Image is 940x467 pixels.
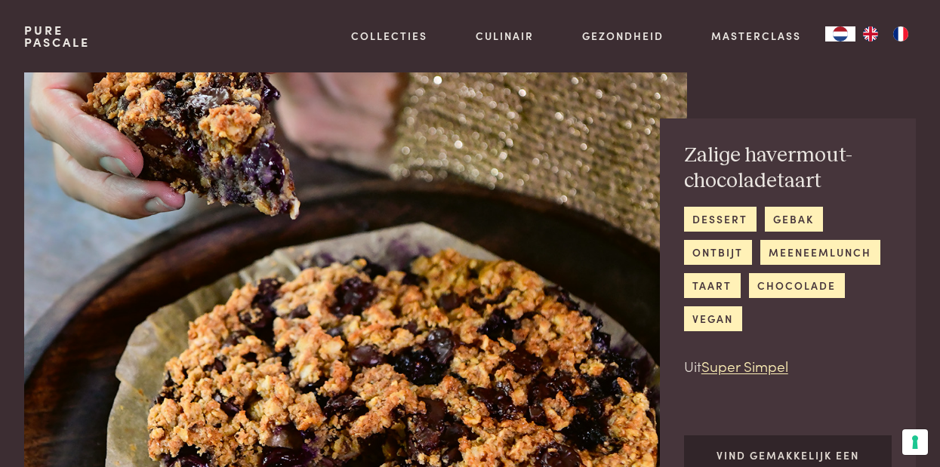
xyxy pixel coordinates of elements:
[684,306,742,331] a: vegan
[24,24,90,48] a: PurePascale
[825,26,855,41] div: Language
[701,355,788,376] a: Super Simpel
[684,355,892,377] p: Uit
[855,26,886,41] a: EN
[765,207,823,232] a: gebak
[351,28,427,44] a: Collecties
[902,429,928,455] button: Uw voorkeuren voor toestemming voor trackingtechnologieën
[886,26,916,41] a: FR
[711,28,801,44] a: Masterclass
[855,26,916,41] ul: Language list
[825,26,855,41] a: NL
[684,143,892,195] h2: Zalige havermout-chocoladetaart
[825,26,916,41] aside: Language selected: Nederlands
[684,273,741,298] a: taart
[684,207,757,232] a: dessert
[476,28,534,44] a: Culinair
[582,28,664,44] a: Gezondheid
[749,273,845,298] a: chocolade
[684,240,752,265] a: ontbijt
[760,240,880,265] a: meeneemlunch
